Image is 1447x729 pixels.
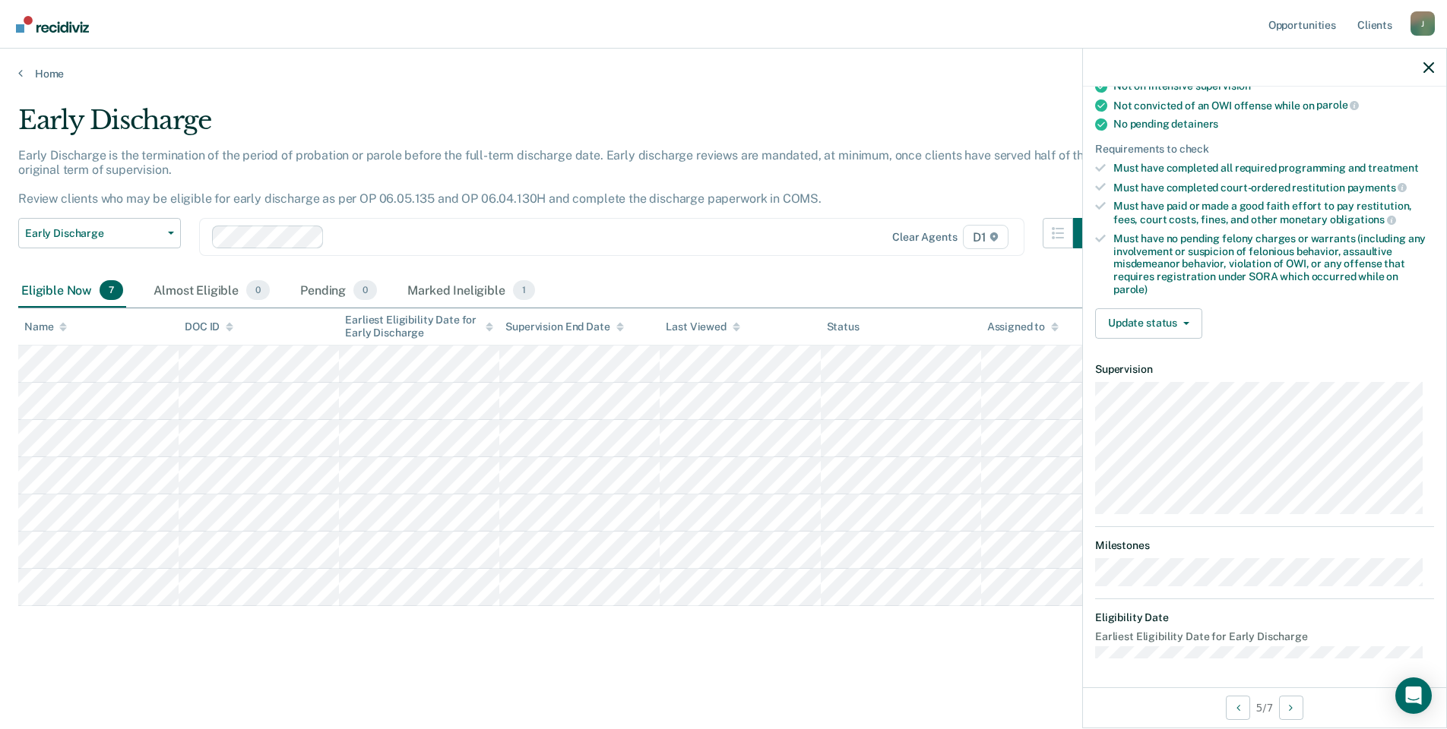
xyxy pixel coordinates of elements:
[1095,539,1434,552] dt: Milestones
[1411,11,1435,36] div: J
[25,227,162,240] span: Early Discharge
[404,274,538,308] div: Marked Ineligible
[18,148,1097,207] p: Early Discharge is the termination of the period of probation or parole before the full-term disc...
[1095,363,1434,376] dt: Supervision
[1113,200,1434,226] div: Must have paid or made a good faith effort to pay restitution, fees, court costs, fines, and othe...
[297,274,380,308] div: Pending
[1279,696,1303,720] button: Next Opportunity
[1113,99,1434,112] div: Not convicted of an OWI offense while on
[827,320,860,333] div: Status
[1095,630,1434,643] dt: Earliest Eligibility Date for Early Discharge
[1095,611,1434,624] dt: Eligibility Date
[513,280,535,300] span: 1
[1113,118,1434,131] div: No pending
[18,105,1103,148] div: Early Discharge
[246,280,270,300] span: 0
[353,280,377,300] span: 0
[18,274,126,308] div: Eligible Now
[150,274,273,308] div: Almost Eligible
[1368,162,1419,174] span: treatment
[1095,308,1202,339] button: Update status
[666,320,739,333] div: Last Viewed
[1113,232,1434,296] div: Must have no pending felony charges or warrants (including any involvement or suspicion of feloni...
[1113,181,1434,194] div: Must have completed court-ordered restitution
[1083,687,1446,727] div: 5 / 7
[987,320,1059,333] div: Assigned to
[892,231,957,244] div: Clear agents
[1113,162,1434,175] div: Must have completed all required programming and
[963,225,1008,249] span: D1
[1195,80,1251,92] span: supervision
[24,320,67,333] div: Name
[16,16,89,33] img: Recidiviz
[1226,696,1250,720] button: Previous Opportunity
[1316,99,1359,111] span: parole
[1113,283,1148,295] span: parole)
[185,320,233,333] div: DOC ID
[18,67,1429,80] a: Home
[1171,118,1218,130] span: detainers
[345,314,493,339] div: Earliest Eligibility Date for Early Discharge
[1330,213,1396,226] span: obligations
[1095,143,1434,156] div: Requirements to check
[1347,181,1407,194] span: payments
[100,280,123,300] span: 7
[505,320,623,333] div: Supervision End Date
[1411,11,1435,36] button: Profile dropdown button
[1395,677,1432,714] div: Open Intercom Messenger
